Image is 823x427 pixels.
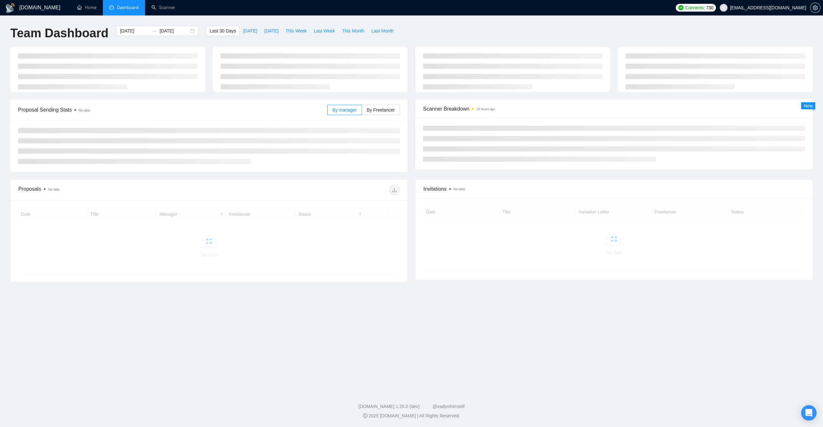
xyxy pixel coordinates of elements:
span: swap-right [152,28,157,33]
a: @vadymhimself [432,404,465,409]
button: [DATE] [240,26,261,36]
span: to [152,28,157,33]
button: This Month [339,26,368,36]
span: Invitations [423,185,805,193]
img: logo [5,3,15,13]
button: Last Month [368,26,397,36]
span: New [804,103,813,108]
span: dashboard [109,5,114,10]
span: No data [79,109,90,112]
span: No data [454,187,465,191]
span: Last 30 Days [210,27,236,34]
span: Proposal Sending Stats [18,106,327,114]
span: By Freelancer [367,107,395,113]
span: This Week [285,27,307,34]
button: This Week [282,26,310,36]
button: setting [810,3,820,13]
span: user [721,5,726,10]
div: Open Intercom Messenger [801,405,817,421]
span: [DATE] [243,27,257,34]
span: Scanner Breakdown [423,105,805,113]
span: Last Month [371,27,393,34]
span: This Month [342,27,364,34]
span: By manager [332,107,357,113]
input: Start date [120,27,149,34]
time: 14 hours ago [476,107,495,111]
span: Connects: [685,4,705,11]
button: [DATE] [261,26,282,36]
img: upwork-logo.png [678,5,683,10]
div: Proposals [18,185,209,195]
span: Last Week [314,27,335,34]
span: copyright [363,413,367,418]
a: homeHome [77,5,96,10]
button: Last 30 Days [206,26,240,36]
span: [DATE] [264,27,278,34]
span: setting [810,5,820,10]
div: 2025 [DOMAIN_NAME] | All Rights Reserved. [5,413,818,419]
input: End date [159,27,189,34]
span: 730 [706,4,713,11]
span: Dashboard [117,5,139,10]
button: Last Week [310,26,339,36]
span: No data [48,188,59,191]
h1: Team Dashboard [10,26,108,41]
a: [DOMAIN_NAME] 1.26.0 (dev) [358,404,420,409]
a: searchScanner [151,5,175,10]
a: setting [810,5,820,10]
